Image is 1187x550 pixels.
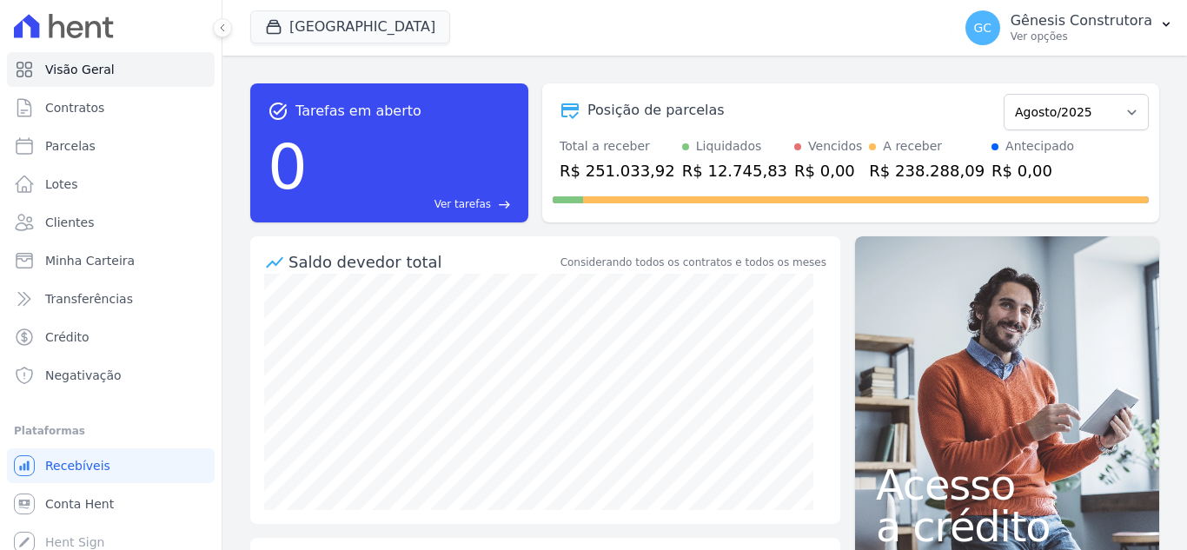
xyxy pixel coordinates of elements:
[876,506,1138,547] span: a crédito
[45,367,122,384] span: Negativação
[1011,30,1152,43] p: Ver opções
[794,159,862,182] div: R$ 0,00
[560,137,675,156] div: Total a receber
[45,290,133,308] span: Transferências
[808,137,862,156] div: Vencidos
[7,448,215,483] a: Recebíveis
[560,159,675,182] div: R$ 251.033,92
[560,255,826,270] div: Considerando todos os contratos e todos os meses
[45,176,78,193] span: Lotes
[434,196,491,212] span: Ver tarefas
[45,457,110,474] span: Recebíveis
[7,129,215,163] a: Parcelas
[7,243,215,278] a: Minha Carteira
[45,252,135,269] span: Minha Carteira
[7,52,215,87] a: Visão Geral
[952,3,1187,52] button: GC Gênesis Construtora Ver opções
[587,100,725,121] div: Posição de parcelas
[973,22,991,34] span: GC
[268,122,308,212] div: 0
[250,10,450,43] button: [GEOGRAPHIC_DATA]
[288,250,557,274] div: Saldo devedor total
[883,137,942,156] div: A receber
[7,320,215,355] a: Crédito
[7,358,215,393] a: Negativação
[45,214,94,231] span: Clientes
[45,61,115,78] span: Visão Geral
[45,328,90,346] span: Crédito
[45,495,114,513] span: Conta Hent
[14,421,208,441] div: Plataformas
[7,205,215,240] a: Clientes
[682,159,787,182] div: R$ 12.745,83
[268,101,288,122] span: task_alt
[315,196,511,212] a: Ver tarefas east
[45,137,96,155] span: Parcelas
[869,159,985,182] div: R$ 238.288,09
[295,101,421,122] span: Tarefas em aberto
[7,90,215,125] a: Contratos
[991,159,1074,182] div: R$ 0,00
[45,99,104,116] span: Contratos
[7,282,215,316] a: Transferências
[7,487,215,521] a: Conta Hent
[1011,12,1152,30] p: Gênesis Construtora
[696,137,762,156] div: Liquidados
[1005,137,1074,156] div: Antecipado
[498,198,511,211] span: east
[7,167,215,202] a: Lotes
[876,464,1138,506] span: Acesso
